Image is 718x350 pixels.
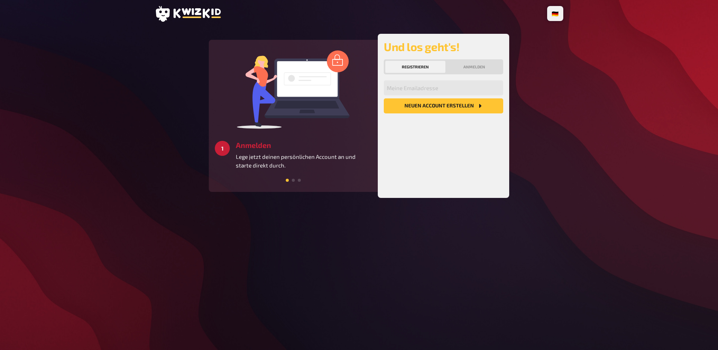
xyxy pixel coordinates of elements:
[385,61,445,73] button: Registrieren
[447,61,502,73] button: Anmelden
[384,98,503,113] button: Neuen Account Erstellen
[549,8,562,20] li: 🇩🇪
[236,152,372,169] p: Lege jetzt deinen persönlichen Account an und starte direkt durch.
[236,141,372,149] h3: Anmelden
[215,141,230,156] div: 1
[384,40,503,53] h2: Und los geht's!
[237,50,350,129] img: log in
[384,80,503,95] input: Meine Emailadresse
